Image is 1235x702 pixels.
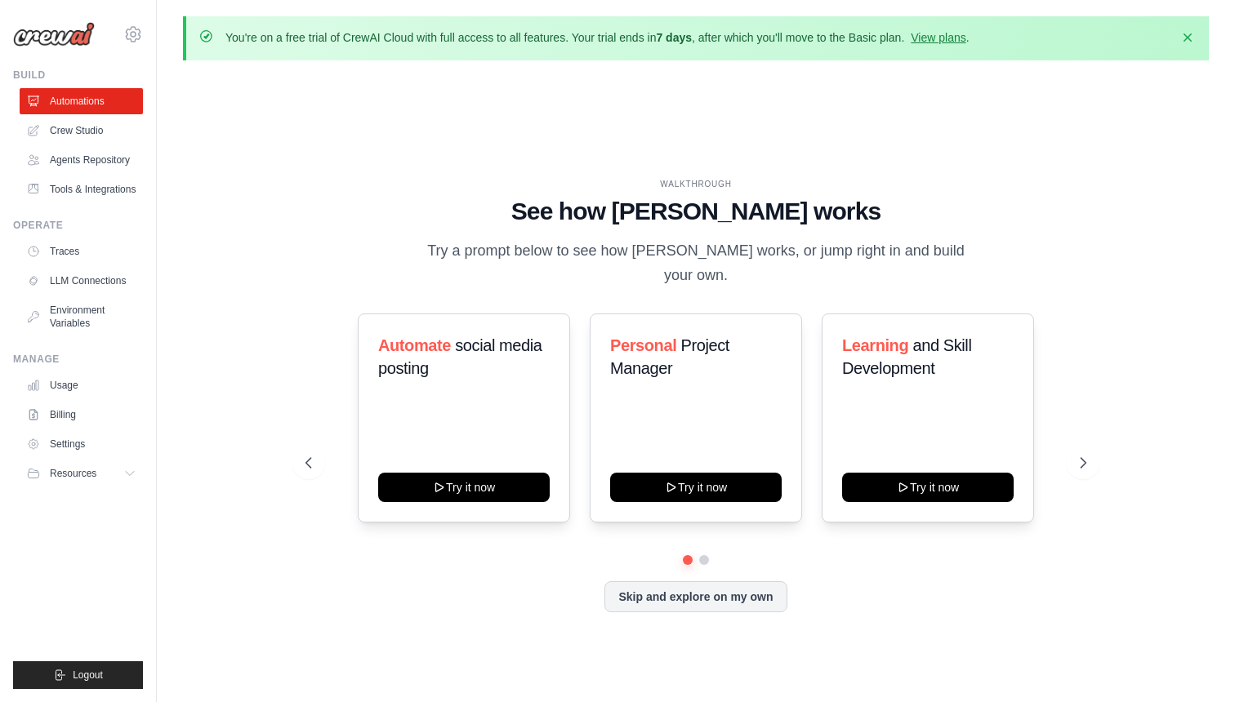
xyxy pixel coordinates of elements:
a: Billing [20,402,143,428]
span: social media posting [378,336,542,377]
div: Manage [13,353,143,366]
span: Logout [73,669,103,682]
span: Project Manager [610,336,729,377]
a: Traces [20,238,143,264]
p: Try a prompt below to see how [PERSON_NAME] works, or jump right in and build your own. [421,239,970,287]
a: LLM Connections [20,268,143,294]
button: Try it now [842,473,1014,502]
button: Try it now [378,473,550,502]
button: Skip and explore on my own [604,581,787,612]
p: You're on a free trial of CrewAI Cloud with full access to all features. Your trial ends in , aft... [225,29,970,46]
span: Learning [842,336,908,354]
a: Automations [20,88,143,114]
span: Resources [50,467,96,480]
a: Usage [20,372,143,398]
span: Personal [610,336,676,354]
button: Logout [13,661,143,689]
a: Agents Repository [20,147,143,173]
strong: 7 days [656,31,692,44]
span: and Skill Development [842,336,971,377]
img: Logo [13,22,95,47]
a: View plans [911,31,965,44]
div: WALKTHROUGH [305,178,1087,190]
h1: See how [PERSON_NAME] works [305,197,1087,226]
div: Operate [13,219,143,232]
span: Automate [378,336,451,354]
div: Build [13,69,143,82]
a: Crew Studio [20,118,143,144]
button: Try it now [610,473,782,502]
button: Resources [20,460,143,487]
a: Tools & Integrations [20,176,143,202]
a: Environment Variables [20,297,143,336]
a: Settings [20,431,143,457]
